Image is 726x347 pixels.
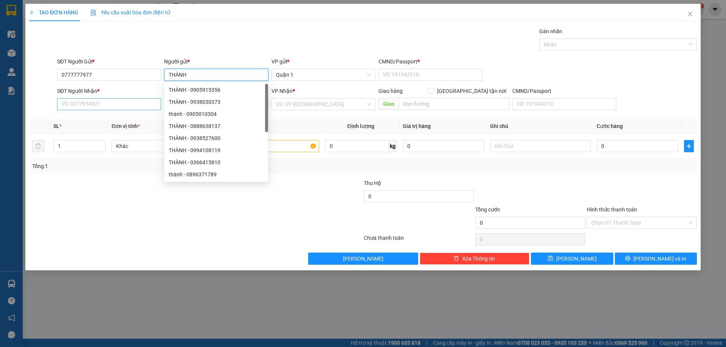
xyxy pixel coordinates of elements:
span: save [548,256,553,262]
span: [PERSON_NAME] [556,254,597,263]
span: Tổng cước [475,207,500,213]
img: icon [90,10,96,16]
span: Cước hàng [597,123,623,129]
span: kg [389,140,397,152]
div: THÀNH - 0905915356 [169,86,264,94]
div: Chưa thanh toán [363,234,475,247]
div: THÀNH - 0366415810 [169,158,264,167]
input: VD: Bàn, Ghế [218,140,319,152]
span: close [687,11,693,17]
span: delete [454,256,459,262]
div: THÀNH - 0938030373 [169,98,264,106]
span: TẠO ĐƠN HÀNG [29,9,78,15]
div: CMND/Passport [379,57,482,66]
span: Giao hàng [379,88,403,94]
label: Hình thức thanh toán [587,207,637,213]
div: THÀNH - 0938030373 [164,96,268,108]
div: thành - 0896371789 [164,168,268,180]
span: Giá trị hàng [403,123,431,129]
th: Ghi chú [487,119,594,134]
span: printer [625,256,630,262]
input: 0 [403,140,484,152]
div: THÀNH - 0366415810 [164,156,268,168]
input: Dọc đường [399,98,509,110]
span: SL [53,123,59,129]
div: CMND/Passport [512,87,616,95]
span: Thu Hộ [364,180,381,186]
div: thành - 0896371789 [169,170,264,179]
div: thành - 0905010304 [169,110,264,118]
button: plus [684,140,694,152]
div: THÀNH - 0888638137 [164,120,268,132]
button: printer[PERSON_NAME] và In [615,253,697,265]
span: Đơn vị tính [112,123,140,129]
button: delete [32,140,44,152]
span: Định lượng [347,123,374,129]
span: [GEOGRAPHIC_DATA] tận nơi [434,87,509,95]
label: Gán nhãn [539,28,562,34]
span: Giao [379,98,399,110]
div: Tổng: 1 [32,162,280,170]
button: deleteXóa Thông tin [420,253,530,265]
span: Yêu cầu xuất hóa đơn điện tử [90,9,170,15]
span: Quận 1 [276,69,371,80]
div: thành - 0905010304 [164,108,268,120]
span: Xóa Thông tin [462,254,495,263]
button: [PERSON_NAME] [308,253,418,265]
span: plus [29,10,34,15]
span: plus [684,143,693,149]
div: THÀNH - 0938527600 [169,134,264,142]
div: Người gửi [164,57,268,66]
span: Khác [116,140,208,152]
input: Ghi Chú [490,140,591,152]
div: VP gửi [271,57,375,66]
div: THÀNH - 0905915356 [164,84,268,96]
span: [PERSON_NAME] [343,254,383,263]
span: VP Nhận [271,88,293,94]
div: THÀNH - 0888638137 [169,122,264,130]
div: THÀNH - 0994108119 [164,144,268,156]
div: SĐT Người Gửi [57,57,161,66]
div: THÀNH - 0994108119 [169,146,264,154]
div: SĐT Người Nhận [57,87,161,95]
div: THÀNH - 0938527600 [164,132,268,144]
span: [PERSON_NAME] và In [633,254,686,263]
button: save[PERSON_NAME] [531,253,613,265]
button: Close [679,4,701,25]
